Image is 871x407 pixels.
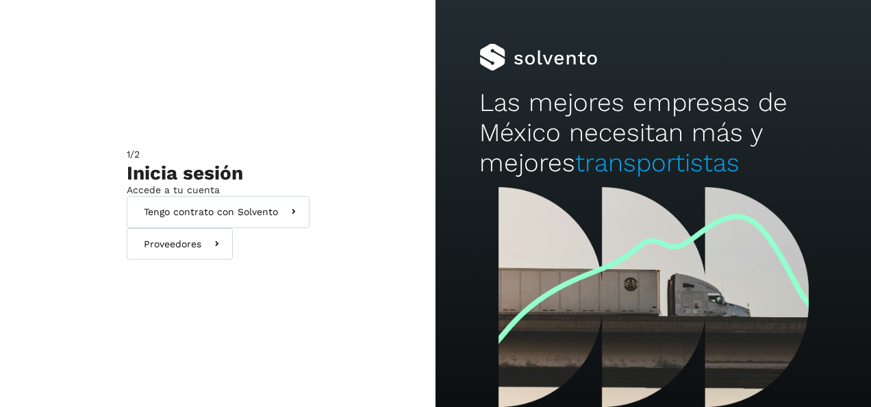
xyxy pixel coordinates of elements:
span: Tengo contrato con Solvento [144,207,278,217]
span: transportistas [575,148,740,177]
p: Accede a tu cuenta [127,184,310,196]
h2: Las mejores empresas de México necesitan más y mejores [479,88,828,179]
h1: Inicia sesión [127,162,310,185]
span: Proveedores [144,239,201,249]
button: Tengo contrato con Solvento [127,196,310,228]
span: 1 [127,149,130,160]
button: Proveedores [127,228,233,260]
div: /2 [127,147,310,162]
